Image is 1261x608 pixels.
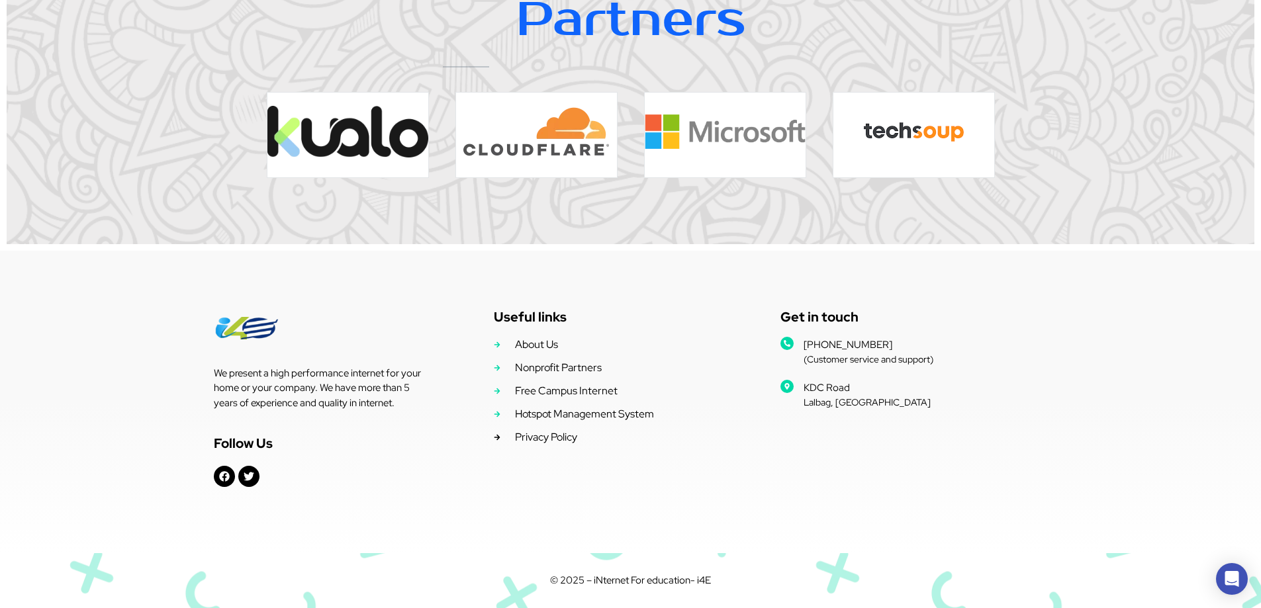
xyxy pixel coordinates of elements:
[494,429,747,445] a: Privacy Policy
[512,383,618,399] span: Free Campus Internet
[267,106,428,158] img: kualo
[864,122,964,142] img: techsoup
[780,337,794,350] a: +88 01711 928149
[174,573,1088,588] div: © 2025 – iNternet For education- i4E
[463,107,609,156] img: cloudflare
[214,317,280,339] img: internet-for-education
[804,381,850,394] a: KDC Road
[494,383,747,399] a: Free Campus Internet
[512,429,577,445] span: Privacy Policy
[804,338,892,351] a: [PHONE_NUMBER]
[494,310,747,324] h2: Useful links
[780,310,1034,324] h2: Get in touch
[512,406,654,422] span: Hotspot Management System
[494,406,747,422] a: Hotspot Management System
[1216,563,1248,595] div: Open Intercom Messenger
[494,337,747,353] a: About Us
[804,396,1034,410] p: Lalbag, [GEOGRAPHIC_DATA]
[214,435,273,452] span: Follow Us
[494,360,747,376] a: Nonprofit Partners
[512,360,602,376] span: Nonprofit Partners
[804,353,1034,367] p: (Customer service and support)
[214,366,434,411] p: We present a high performance internet for your home or your company. We have more than 5 years o...
[512,337,558,353] span: About Us
[780,380,794,393] a: KDC Road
